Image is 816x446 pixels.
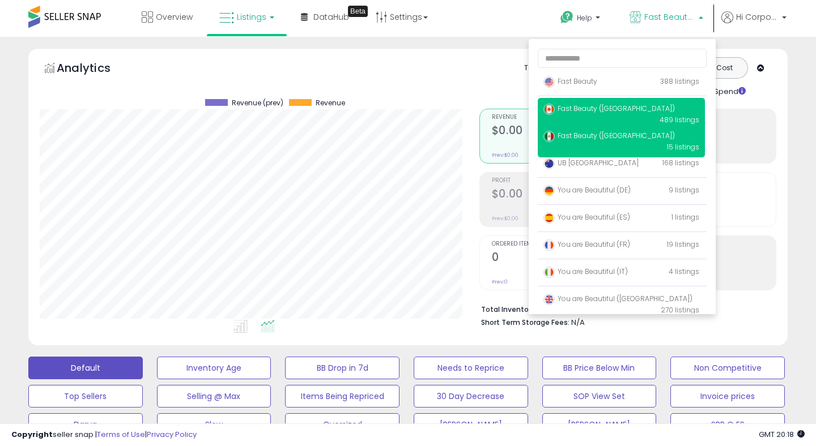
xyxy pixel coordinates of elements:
[669,185,699,195] span: 9 listings
[157,413,271,436] button: Slow
[414,413,528,436] button: [PERSON_NAME]
[28,413,143,436] button: Darya
[542,357,657,379] button: BB Price Below Min
[543,131,555,142] img: mexico.png
[543,267,628,276] span: You are Beautiful (IT)
[543,239,630,249] span: You are Beautiful (FR)
[660,115,699,125] span: 489 listings
[285,413,399,436] button: Oversized
[669,267,699,276] span: 4 listings
[671,212,699,222] span: 1 listings
[97,429,145,440] a: Terms of Use
[670,357,785,379] button: Non Competitive
[481,318,569,327] b: Short Term Storage Fees:
[414,357,528,379] button: Needs to Reprice
[670,413,785,436] button: SPP Q ES
[492,152,518,158] small: Prev: $0.00
[577,13,592,23] span: Help
[316,99,345,107] span: Revenue
[542,385,657,408] button: SOP View Set
[492,187,622,203] h2: $0.00
[414,385,528,408] button: 30 Day Decrease
[543,212,555,224] img: spain.png
[492,178,622,184] span: Profit
[543,104,555,115] img: canada.png
[543,239,555,251] img: france.png
[237,11,266,23] span: Listings
[313,11,349,23] span: DataHub
[667,142,699,152] span: 15 listings
[543,294,555,305] img: uk.png
[551,2,611,37] a: Help
[721,11,787,37] a: Hi Corporate
[660,76,699,86] span: 388 listings
[492,241,622,247] span: Ordered Items
[667,239,699,249] span: 19 listings
[285,357,399,379] button: BB Drop in 7d
[11,430,197,440] div: seller snap | |
[147,429,197,440] a: Privacy Policy
[157,385,271,408] button: Selling @ Max
[644,11,695,23] span: Fast Beauty ([GEOGRAPHIC_DATA])
[662,158,699,168] span: 168 listings
[285,385,399,408] button: Items Being Repriced
[736,11,779,23] span: Hi Corporate
[492,278,508,285] small: Prev: 0
[661,305,699,315] span: 270 listings
[11,429,53,440] strong: Copyright
[560,10,574,24] i: Get Help
[157,357,271,379] button: Inventory Age
[543,76,555,88] img: usa.png
[542,413,657,436] button: [PERSON_NAME]
[543,131,675,140] span: Fast Beauty ([GEOGRAPHIC_DATA])
[543,104,675,113] span: Fast Beauty ([GEOGRAPHIC_DATA])
[348,6,368,17] div: Tooltip anchor
[543,158,555,169] img: australia.png
[492,124,622,139] h2: $0.00
[759,429,805,440] span: 2025-09-15 20:18 GMT
[543,294,692,303] span: You are Beautiful ([GEOGRAPHIC_DATA])
[232,99,283,107] span: Revenue (prev)
[492,251,622,266] h2: 0
[670,385,785,408] button: Invoice prices
[156,11,193,23] span: Overview
[571,317,585,328] span: N/A
[492,114,622,121] span: Revenue
[28,357,143,379] button: Default
[543,267,555,278] img: italy.png
[543,76,597,86] span: Fast Beauty
[492,215,518,222] small: Prev: $0.00
[543,158,639,168] span: UB [GEOGRAPHIC_DATA]
[524,63,568,74] div: Totals For
[481,302,768,315] li: $0
[543,185,631,195] span: You are Beautiful (DE)
[543,212,630,222] span: You are Beautiful (ES)
[57,60,133,79] h5: Analytics
[481,305,558,314] b: Total Inventory Value:
[543,185,555,196] img: germany.png
[28,385,143,408] button: Top Sellers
